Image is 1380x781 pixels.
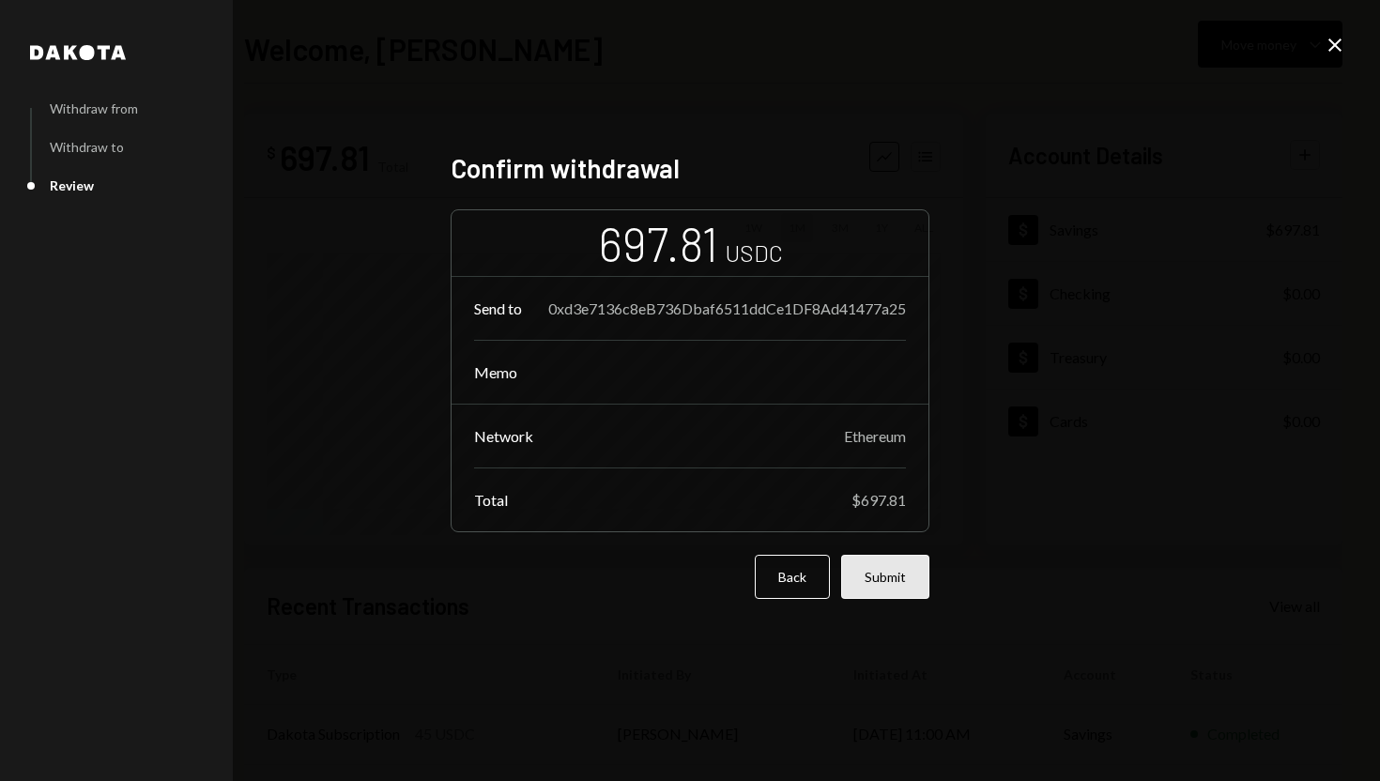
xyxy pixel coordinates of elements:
[451,150,929,187] h2: Confirm withdrawal
[50,100,138,116] div: Withdraw from
[474,491,508,509] div: Total
[548,299,906,317] div: 0xd3e7136c8eB736Dbaf6511ddCe1DF8Ad41477a25
[755,555,830,599] button: Back
[844,427,906,445] div: Ethereum
[50,177,94,193] div: Review
[474,427,533,445] div: Network
[726,237,783,268] div: USDC
[474,299,522,317] div: Send to
[851,491,906,509] div: $697.81
[474,363,517,381] div: Memo
[841,555,929,599] button: Submit
[598,214,718,273] div: 697.81
[50,139,124,155] div: Withdraw to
